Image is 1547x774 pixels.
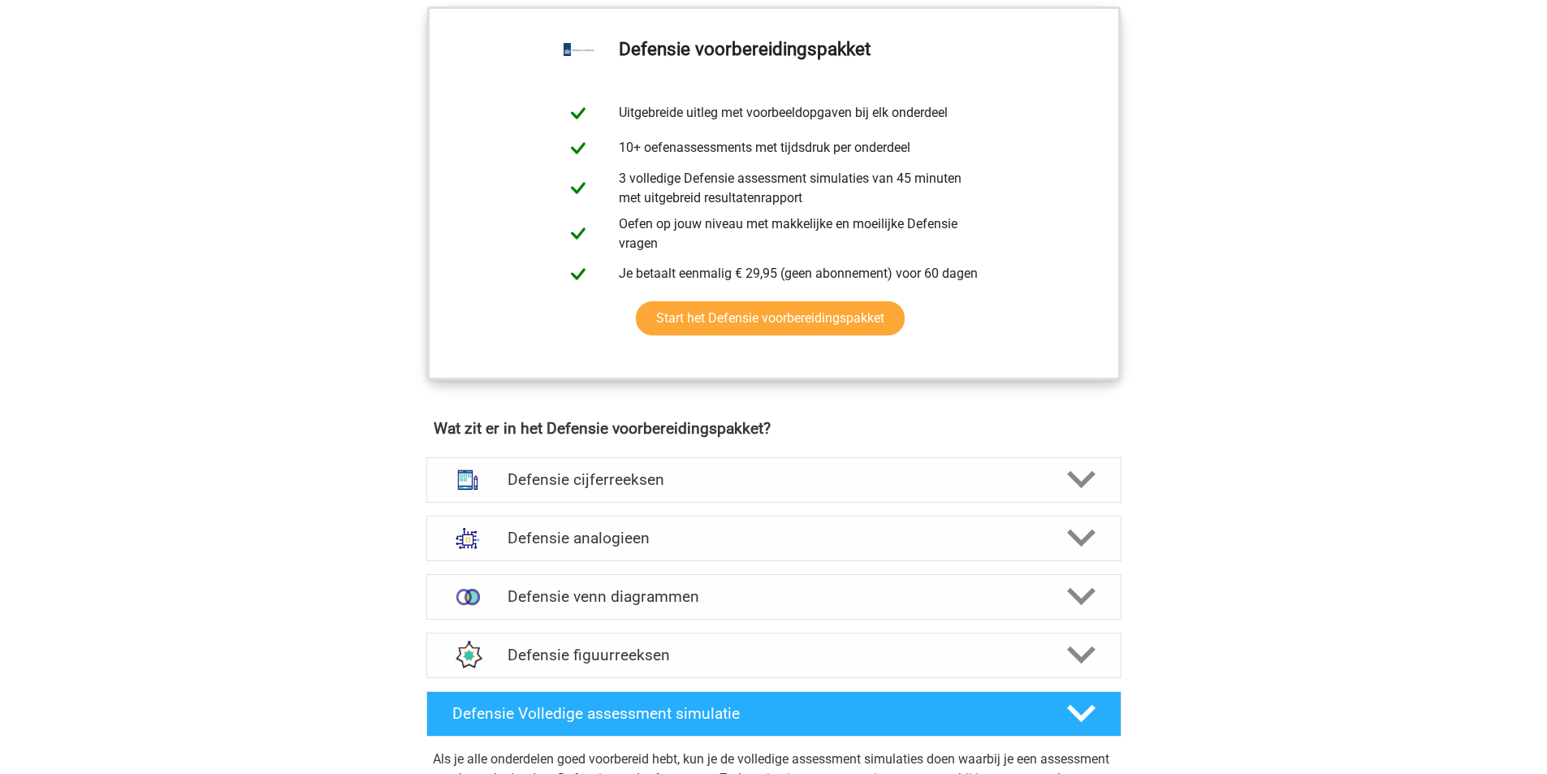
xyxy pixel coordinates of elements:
h4: Defensie cijferreeksen [508,470,1039,489]
a: cijferreeksen Defensie cijferreeksen [420,457,1128,503]
a: venn diagrammen Defensie venn diagrammen [420,574,1128,620]
h4: Wat zit er in het Defensie voorbereidingspakket? [434,419,1114,438]
img: cijferreeksen [447,459,489,501]
a: Start het Defensie voorbereidingspakket [636,301,905,335]
img: venn diagrammen [447,576,489,618]
h4: Defensie venn diagrammen [508,587,1039,606]
h4: Defensie analogieen [508,529,1039,547]
h4: Defensie Volledige assessment simulatie [452,704,1040,723]
a: Defensie Volledige assessment simulatie [420,691,1128,737]
img: analogieen [447,517,489,560]
img: figuurreeksen [447,634,489,677]
a: figuurreeksen Defensie figuurreeksen [420,633,1128,678]
h4: Defensie figuurreeksen [508,646,1039,664]
a: analogieen Defensie analogieen [420,516,1128,561]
